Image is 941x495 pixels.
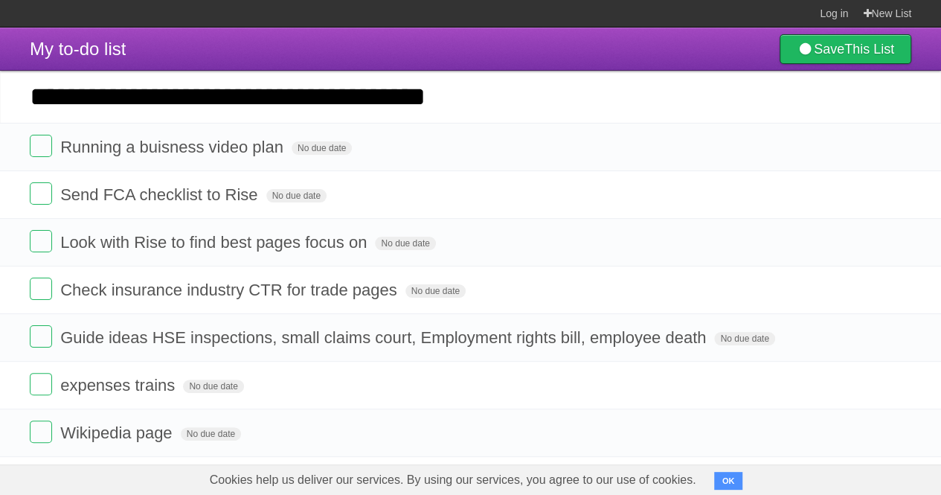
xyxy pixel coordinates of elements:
span: No due date [183,380,243,393]
span: No due date [714,332,774,345]
span: No due date [292,141,352,155]
span: No due date [266,189,327,202]
span: No due date [375,237,435,250]
b: This List [844,42,894,57]
label: Done [30,278,52,300]
span: Running a buisness video plan [60,138,287,156]
span: No due date [405,284,466,298]
label: Done [30,182,52,205]
label: Done [30,230,52,252]
span: Cookies help us deliver our services. By using our services, you agree to our use of cookies. [195,465,711,495]
label: Done [30,373,52,395]
span: No due date [181,427,241,441]
span: Send FCA checklist to Rise [60,185,261,204]
span: Guide ideas HSE inspections, small claims court, Employment rights bill, employee death [60,328,710,347]
span: Check insurance industry CTR for trade pages [60,281,400,299]
span: Wikipedia page [60,424,176,442]
span: Look with Rise to find best pages focus on [60,233,370,252]
button: OK [714,472,743,490]
a: SaveThis List [780,34,911,64]
span: expenses trains [60,376,179,395]
span: My to-do list [30,39,126,59]
label: Done [30,325,52,348]
label: Done [30,421,52,443]
label: Done [30,135,52,157]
